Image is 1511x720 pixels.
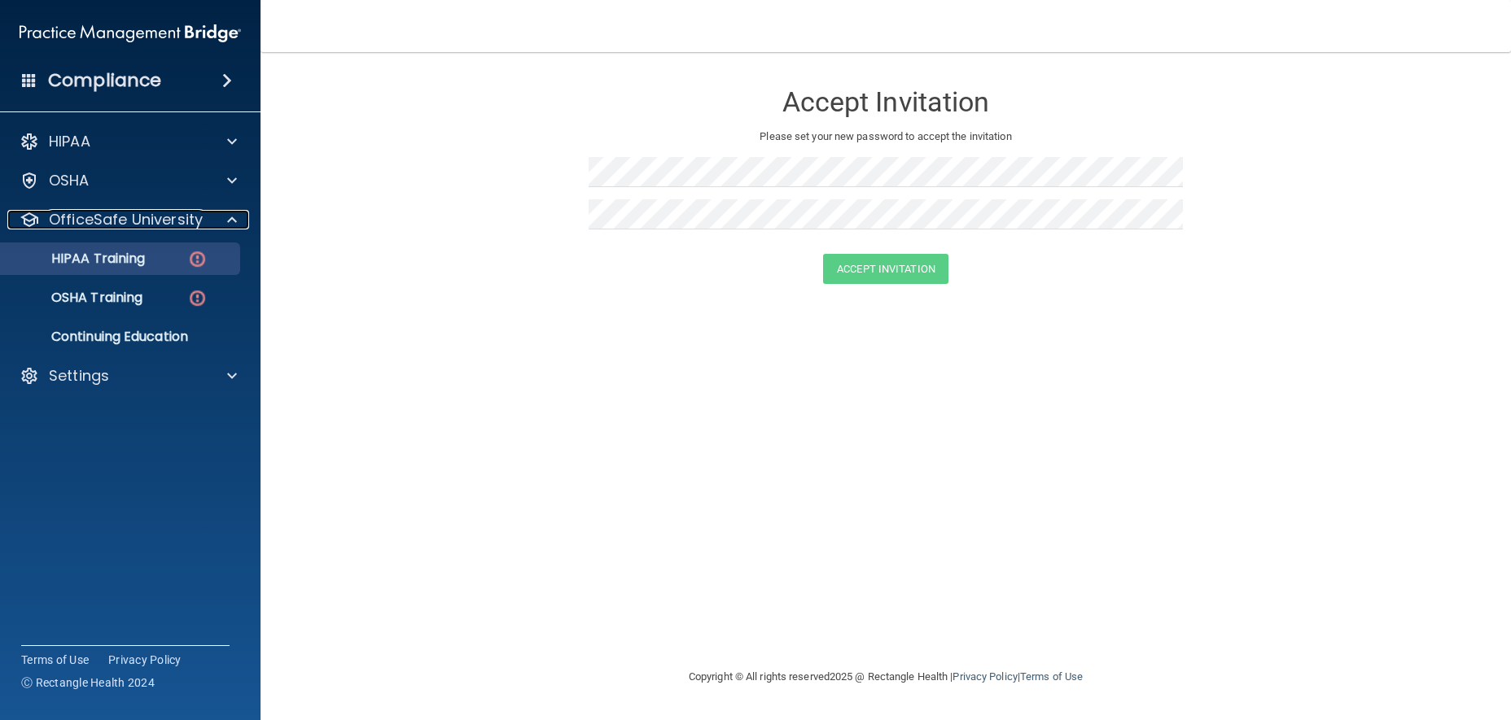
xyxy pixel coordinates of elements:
a: Privacy Policy [953,670,1017,683]
p: OSHA Training [11,290,142,306]
p: Settings [49,366,109,386]
p: HIPAA [49,132,90,151]
a: HIPAA [20,132,237,151]
a: Settings [20,366,237,386]
a: Terms of Use [21,652,89,668]
img: danger-circle.6113f641.png [187,288,208,308]
a: Terms of Use [1020,670,1083,683]
a: OfficeSafe University [20,210,237,229]
h4: Compliance [48,69,161,92]
a: OSHA [20,171,237,190]
p: Please set your new password to accept the invitation [601,127,1171,146]
p: Continuing Education [11,329,233,345]
a: Privacy Policy [108,652,182,668]
img: PMB logo [20,17,241,50]
img: danger-circle.6113f641.png [187,249,208,269]
div: Copyright © All rights reserved 2025 @ Rectangle Health | | [589,651,1183,703]
p: OfficeSafe University [49,210,203,229]
p: OSHA [49,171,90,190]
span: Ⓒ Rectangle Health 2024 [21,674,155,691]
h3: Accept Invitation [589,87,1183,117]
button: Accept Invitation [823,254,948,284]
p: HIPAA Training [11,251,145,267]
